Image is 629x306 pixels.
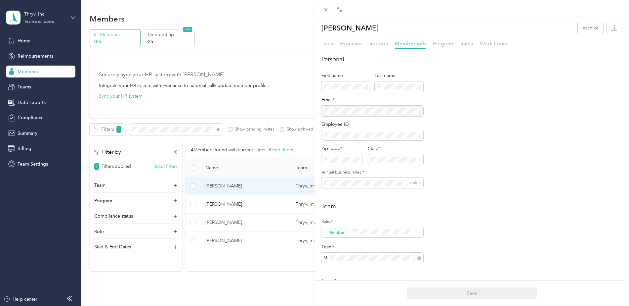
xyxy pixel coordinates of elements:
span: Member [328,229,344,235]
div: State [368,145,423,152]
button: Archive [578,22,603,34]
p: [PERSON_NAME] [321,22,379,34]
iframe: Everlance-gr Chat Button Frame [592,269,629,306]
div: First name [321,72,370,79]
div: Employee ID [321,121,423,128]
span: Member info [395,40,426,47]
div: Last name [375,72,423,79]
span: Program [433,40,453,47]
h2: Personal [321,55,622,64]
span: Trips [321,40,333,47]
label: Annual business miles [321,170,423,176]
span: Reports [369,40,388,47]
span: miles [410,180,421,185]
span: Expenses [340,40,362,47]
div: Zip code [321,145,362,152]
div: Team* [321,243,423,250]
button: Member [324,228,349,236]
span: Work hours [480,40,507,47]
span: Rates [460,40,473,47]
label: Roles* [321,219,423,225]
h2: Team [321,202,622,211]
div: Email* [321,96,423,103]
span: Team Manager [321,278,349,283]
